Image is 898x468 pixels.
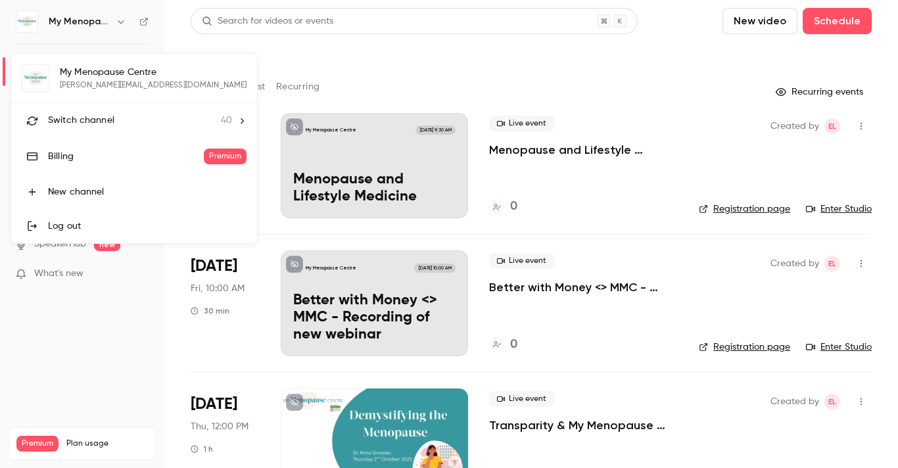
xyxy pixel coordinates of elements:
span: Premium [204,149,247,164]
div: Billing [48,150,204,163]
div: Log out [48,220,247,233]
span: Switch channel [48,114,114,128]
div: New channel [48,185,247,199]
span: 40 [221,114,232,128]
